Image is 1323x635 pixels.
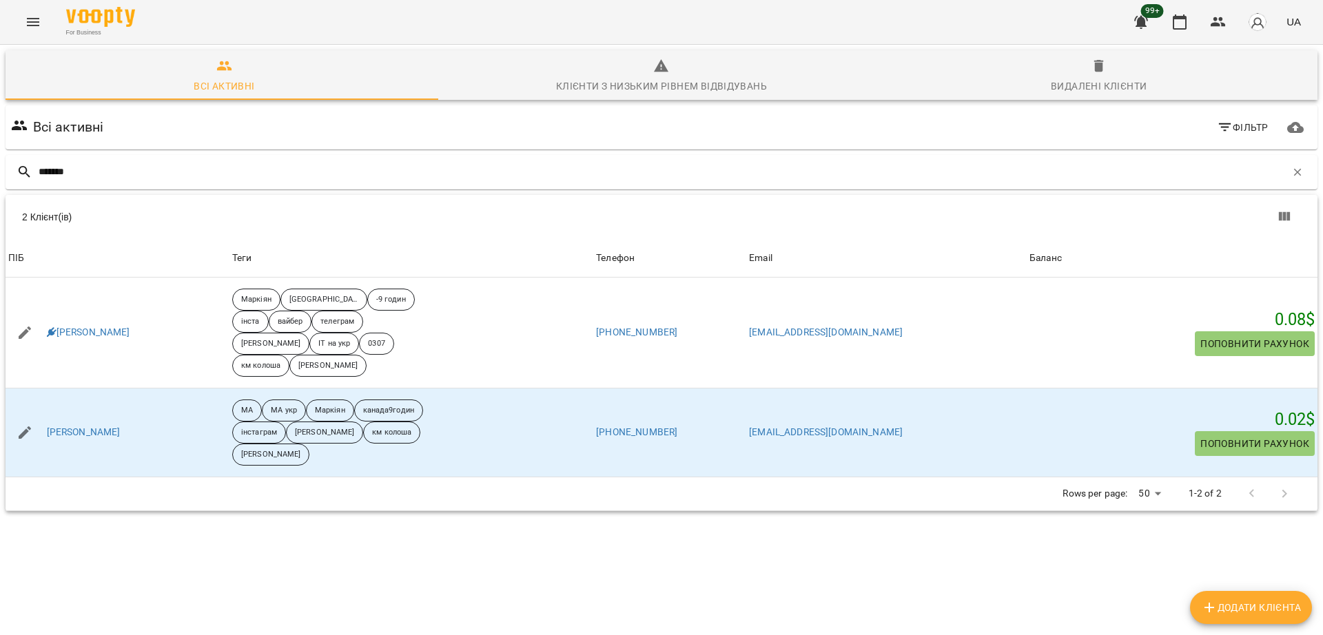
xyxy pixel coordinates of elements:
[232,355,289,377] div: км колоша
[262,399,306,421] div: МА укр
[1200,335,1309,352] span: Поповнити рахунок
[1029,309,1315,331] h5: 0.08 $
[318,338,350,350] p: ІТ на укр
[749,426,903,437] a: [EMAIL_ADDRESS][DOMAIN_NAME]
[33,116,104,138] h6: Всі активні
[280,289,367,311] div: [GEOGRAPHIC_DATA]
[1201,599,1301,616] span: Додати клієнта
[286,421,363,444] div: [PERSON_NAME]
[363,421,420,444] div: км колоша
[232,399,262,421] div: МА
[271,405,297,417] p: МА укр
[306,399,354,421] div: Маркіян
[1051,78,1147,94] div: Видалені клієнти
[289,294,358,306] p: [GEOGRAPHIC_DATA]
[1029,250,1062,267] div: Sort
[66,28,135,37] span: For Business
[241,449,300,461] p: [PERSON_NAME]
[66,7,135,27] img: Voopty Logo
[278,316,303,328] p: вайбер
[232,250,591,267] div: Теги
[232,421,286,444] div: інстаграм
[367,289,415,311] div: -9 годин
[17,6,50,39] button: Menu
[241,405,253,417] p: МА
[1248,12,1267,32] img: avatar_s.png
[1268,200,1301,233] button: Показати колонки
[749,250,1024,267] span: Email
[8,250,24,267] div: ПІБ
[269,311,312,333] div: вайбер
[1195,331,1315,356] button: Поповнити рахунок
[241,316,260,328] p: інста
[596,326,677,337] a: [PHONE_NUMBER]
[1029,250,1315,267] span: Баланс
[1133,483,1166,503] div: 50
[1029,250,1062,267] div: Баланс
[309,333,359,355] div: ІТ на укр
[241,360,280,372] p: км колоша
[1211,115,1274,140] button: Фільтр
[232,289,280,311] div: Маркіян
[241,294,271,306] p: Маркіян
[1190,591,1312,624] button: Додати клієнта
[1029,409,1315,430] h5: 0.02 $
[232,333,309,355] div: [PERSON_NAME]
[1189,487,1222,501] p: 1-2 of 2
[311,311,363,333] div: телеграм
[749,326,903,337] a: [EMAIL_ADDRESS][DOMAIN_NAME]
[1200,435,1309,452] span: Поповнити рахунок
[232,444,309,466] div: [PERSON_NAME]
[368,338,384,350] p: 0307
[376,294,406,306] p: -9 годин
[596,426,677,437] a: [PHONE_NUMBER]
[241,338,300,350] p: [PERSON_NAME]
[596,250,635,267] div: Телефон
[1217,119,1269,136] span: Фільтр
[354,399,423,421] div: канада9годин
[1195,431,1315,456] button: Поповнити рахунок
[1281,9,1306,34] button: UA
[372,427,411,439] p: км колоша
[363,405,414,417] p: канада9годин
[8,250,227,267] span: ПІБ
[320,316,354,328] p: телеграм
[22,210,670,224] div: 2 Клієнт(ів)
[298,360,358,372] p: [PERSON_NAME]
[8,250,24,267] div: Sort
[749,250,772,267] div: Sort
[289,355,367,377] div: [PERSON_NAME]
[47,426,121,439] a: [PERSON_NAME]
[241,427,277,439] p: інстаграм
[47,326,130,340] a: [PERSON_NAME]
[232,311,269,333] div: інста
[359,333,393,355] div: 0307
[1141,4,1164,18] span: 99+
[1063,487,1127,501] p: Rows per page:
[1286,14,1301,29] span: UA
[315,405,345,417] p: Маркіян
[6,195,1317,239] div: Table Toolbar
[194,78,254,94] div: Всі активні
[749,250,772,267] div: Email
[596,250,743,267] span: Телефон
[295,427,354,439] p: [PERSON_NAME]
[596,250,635,267] div: Sort
[556,78,767,94] div: Клієнти з низьким рівнем відвідувань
